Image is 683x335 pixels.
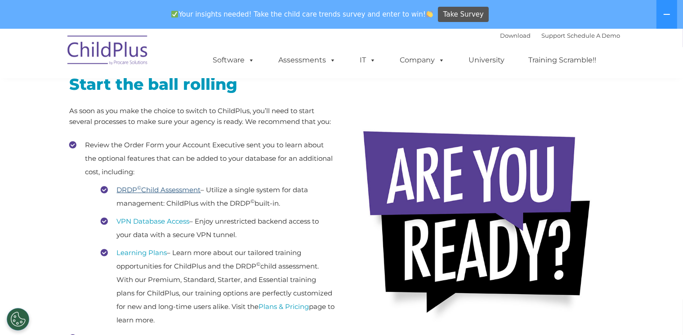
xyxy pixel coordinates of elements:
sup: © [138,185,142,191]
img: ChildPlus by Procare Solutions [63,29,153,74]
li: – Enjoy unrestricted backend access to your data with a secure VPN tunnel. [101,215,335,242]
a: Schedule A Demo [567,32,621,39]
font: | [500,32,621,39]
a: Download [500,32,531,39]
li: – Utilize a single system for data management: ChildPlus with the DRDP built-in. [101,183,335,210]
a: Training Scramble!! [520,51,606,69]
img: areyouready [355,119,607,332]
li: Review the Order Form your Account Executive sent you to learn about the optional features that c... [70,138,335,327]
a: Assessments [270,51,345,69]
a: Learning Plans [117,248,167,257]
button: Cookies Settings [7,308,29,331]
sup: © [251,198,255,204]
a: IT [351,51,385,69]
h2: Start the ball rolling [70,74,335,94]
a: VPN Database Access [117,217,190,225]
img: ✅ [171,11,178,18]
a: University [460,51,514,69]
span: Take Survey [443,7,484,22]
span: Your insights needed! Take the child care trends survey and enter to win! [168,6,437,23]
p: As soon as you make the choice to switch to ChildPlus, you’ll need to start several processes to ... [70,106,335,127]
sup: © [257,261,261,267]
a: Software [204,51,264,69]
a: DRDP©Child Assessment [117,185,201,194]
a: Take Survey [438,7,489,22]
li: – Learn more about our tailored training opportunities for ChildPlus and the DRDP child assessmen... [101,246,335,327]
a: Company [391,51,454,69]
img: 👏 [426,11,433,18]
a: Plans & Pricing [259,302,309,311]
a: Support [542,32,566,39]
